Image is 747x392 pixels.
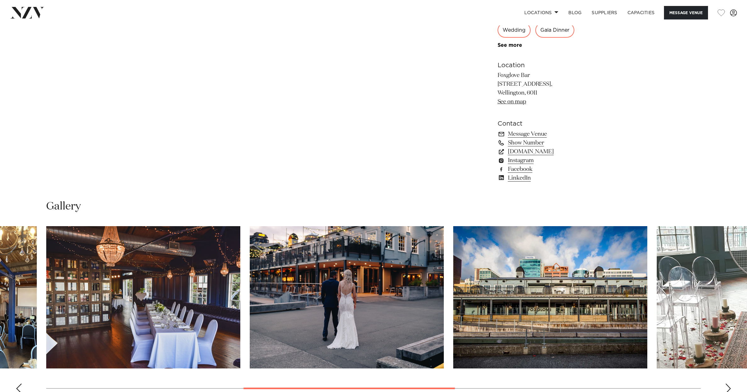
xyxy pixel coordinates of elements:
a: Show Number [498,139,600,147]
div: Wedding [498,23,531,38]
a: Message Venue [498,130,600,139]
img: nzv-logo.png [10,7,44,18]
a: Capacities [622,6,660,19]
p: Foxglove Bar [STREET_ADDRESS], Wellington, 6011 [498,71,600,106]
a: LinkedIn [498,174,600,182]
swiper-slide: 5 / 10 [250,226,444,368]
swiper-slide: 4 / 10 [46,226,240,368]
a: Facebook [498,165,600,174]
h6: Contact [498,119,600,128]
a: Instagram [498,156,600,165]
button: Message Venue [664,6,708,19]
h2: Gallery [46,199,81,214]
a: BLOG [563,6,587,19]
swiper-slide: 6 / 10 [453,226,647,368]
a: SUPPLIERS [587,6,622,19]
h6: Location [498,61,600,70]
a: [DOMAIN_NAME] [498,147,600,156]
div: Gala Dinner [535,23,574,38]
a: See on map [498,99,526,105]
a: Locations [519,6,563,19]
